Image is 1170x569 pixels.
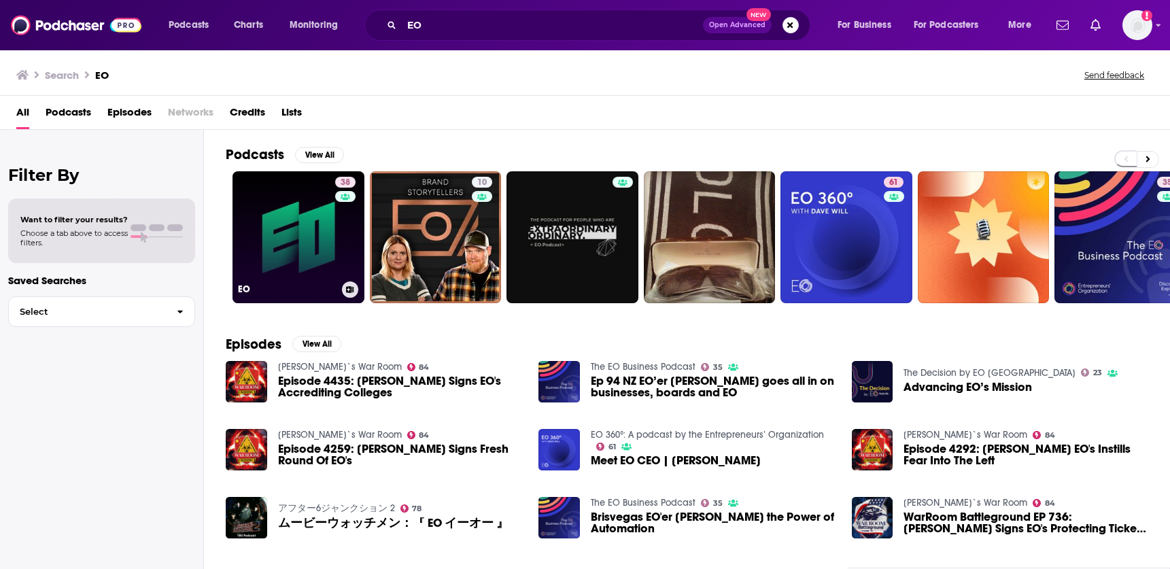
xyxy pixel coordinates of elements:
[703,17,772,33] button: Open AdvancedNew
[904,381,1032,393] a: Advancing EO’s Mission
[905,14,999,36] button: open menu
[1122,10,1152,40] img: User Profile
[341,176,350,190] span: 38
[904,443,1148,466] span: Episode 4292: [PERSON_NAME] EO's Instills Fear Into The Left
[278,361,402,373] a: Bannon`s War Room
[884,177,904,188] a: 61
[591,375,836,398] a: Ep 94 NZ EO’er Stuart Chrisp goes all in on businesses, boards and EO
[713,500,723,506] span: 35
[889,176,898,190] span: 61
[412,506,421,512] span: 78
[591,455,761,466] span: Meet EO CEO | [PERSON_NAME]
[233,171,364,303] a: 38EO
[335,177,356,188] a: 38
[45,69,79,82] h3: Search
[168,101,213,129] span: Networks
[278,443,523,466] span: Episode 4259: [PERSON_NAME] Signs Fresh Round Of EO's
[591,361,695,373] a: The EO Business Podcast
[1141,10,1152,21] svg: Add a profile image
[8,274,195,287] p: Saved Searches
[1122,10,1152,40] button: Show profile menu
[370,171,502,303] a: 10
[9,307,166,316] span: Select
[377,10,823,41] div: Search podcasts, credits, & more...
[852,361,893,402] img: Advancing EO’s Mission
[226,361,267,402] img: Episode 4435: Trump Signs EO's Accrediting Colleges
[225,14,271,36] a: Charts
[852,497,893,538] img: WarRoom Battleground EP 736: Trump Signs EO's Protecting Ticket Sales
[746,8,771,21] span: New
[278,517,509,529] a: ムービーウォッチメン：『 EO イーオー 』
[226,146,284,163] h2: Podcasts
[402,14,703,36] input: Search podcasts, credits, & more...
[407,431,430,439] a: 84
[591,511,836,534] a: Brisvegas EO'er Tristram Morgan the Power of Automation
[1051,14,1074,37] a: Show notifications dropdown
[1045,500,1055,506] span: 84
[852,429,893,470] a: Episode 4292: Trump's EO's Instills Fear Into The Left
[95,69,109,82] h3: EO
[904,429,1027,441] a: Bannon`s War Room
[591,497,695,508] a: The EO Business Podcast
[20,215,128,224] span: Want to filter your results?
[713,364,723,370] span: 35
[591,455,761,466] a: Meet EO CEO | Carrie Santos
[11,12,141,38] a: Podchaser - Follow, Share and Rate Podcasts
[1033,431,1055,439] a: 84
[230,101,265,129] a: Credits
[904,511,1148,534] a: WarRoom Battleground EP 736: Trump Signs EO's Protecting Ticket Sales
[538,429,580,470] img: Meet EO CEO | Carrie Santos
[904,443,1148,466] a: Episode 4292: Trump's EO's Instills Fear Into The Left
[169,16,209,35] span: Podcasts
[407,363,430,371] a: 84
[159,14,226,36] button: open menu
[1081,368,1102,377] a: 23
[701,499,723,507] a: 35
[295,147,344,163] button: View All
[280,14,356,36] button: open menu
[1008,16,1031,35] span: More
[538,497,580,538] img: Brisvegas EO'er Tristram Morgan the Power of Automation
[701,363,723,371] a: 35
[281,101,302,129] span: Lists
[16,101,29,129] a: All
[46,101,91,129] a: Podcasts
[234,16,263,35] span: Charts
[419,364,429,370] span: 84
[20,228,128,247] span: Choose a tab above to access filters.
[1122,10,1152,40] span: Logged in as inkhouseNYC
[709,22,765,29] span: Open Advanced
[538,361,580,402] img: Ep 94 NZ EO’er Stuart Chrisp goes all in on businesses, boards and EO
[226,429,267,470] a: Episode 4259: Trump Signs Fresh Round Of EO's
[226,497,267,538] img: ムービーウォッチメン：『 EO イーオー 』
[596,443,616,451] a: 61
[292,336,341,352] button: View All
[1080,69,1148,81] button: Send feedback
[780,171,912,303] a: 61
[8,165,195,185] h2: Filter By
[904,367,1076,379] a: The Decision by EO Nashville
[1033,499,1055,507] a: 84
[238,283,337,295] h3: EO
[1085,14,1106,37] a: Show notifications dropdown
[400,504,422,513] a: 78
[290,16,338,35] span: Monitoring
[278,502,395,514] a: アフター6ジャンクション 2
[107,101,152,129] a: Episodes
[1093,370,1102,376] span: 23
[278,375,523,398] span: Episode 4435: [PERSON_NAME] Signs EO's Accrediting Colleges
[904,497,1027,508] a: Bannon`s War Room
[904,511,1148,534] span: WarRoom Battleground EP 736: [PERSON_NAME] Signs EO's Protecting Ticket Sales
